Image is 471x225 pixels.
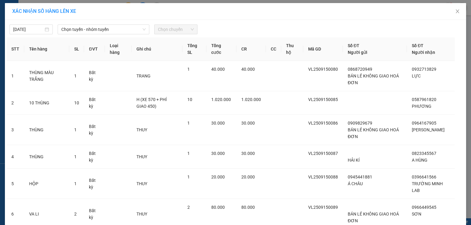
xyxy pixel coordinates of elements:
[308,97,338,102] span: VL2509150085
[308,174,338,179] span: VL2509150088
[348,212,399,223] span: BÁN LẺ KHÔNG GIAO HOÁ ĐƠN
[211,174,225,179] span: 20.000
[281,37,303,61] th: Thu hộ
[211,97,231,102] span: 1.020.000
[6,61,24,91] td: 1
[211,121,225,126] span: 30.000
[6,37,24,61] th: STT
[241,121,255,126] span: 30.000
[308,151,338,156] span: VL2509150087
[412,73,421,78] span: LỰC
[24,115,69,145] td: THÙNG
[74,181,77,186] span: 1
[308,205,338,210] span: VL2509150089
[412,67,436,72] span: 0932713829
[206,37,236,61] th: Tổng cước
[412,97,436,102] span: 0587961820
[40,6,55,12] span: Nhận:
[449,3,466,20] button: Close
[308,121,338,126] span: VL2509150086
[187,205,190,210] span: 2
[74,212,77,216] span: 2
[158,25,194,34] span: Chọn chuyến
[187,121,190,126] span: 1
[24,61,69,91] td: THÙNG MÀU TRẮNG
[412,174,436,179] span: 0396641566
[412,151,436,156] span: 0823345567
[84,145,105,169] td: Bất kỳ
[105,37,132,61] th: Loại hàng
[24,37,69,61] th: Tên hàng
[136,127,147,132] span: THUY
[136,181,147,186] span: THUY
[348,174,372,179] span: 0945441881
[241,97,261,102] span: 1.020.000
[182,37,206,61] th: Tổng SL
[187,67,190,72] span: 1
[69,37,84,61] th: SL
[142,28,146,31] span: down
[241,205,255,210] span: 80.000
[136,154,147,159] span: THUY
[6,115,24,145] td: 3
[211,67,225,72] span: 40.000
[5,20,36,49] div: BÁN LẺ KHÔNG GIAO HOÁ ĐƠN
[348,73,399,85] span: BÁN LẺ KHÔNG GIAO HOÁ ĐƠN
[12,8,76,14] span: XÁC NHẬN SỐ HÀNG LÊN XE
[84,61,105,91] td: Bất kỳ
[412,127,445,132] span: [PERSON_NAME]
[136,73,151,78] span: TRANG
[13,26,44,33] input: 15/09/2025
[348,121,372,126] span: 0909829679
[187,97,192,102] span: 10
[241,67,255,72] span: 40.000
[5,6,15,12] span: Gửi:
[266,37,281,61] th: CC
[84,37,105,61] th: ĐVT
[348,181,363,186] span: Á CHÂU
[348,43,359,48] span: Số ĐT
[308,67,338,72] span: VL2509150080
[303,37,343,61] th: Mã GD
[412,181,443,193] span: TRƯỜNG MINH LAB
[241,151,255,156] span: 30.000
[412,158,427,163] span: A HÙNG
[136,212,147,216] span: THUY
[348,158,360,163] span: HẢI KÍ
[40,20,89,27] div: TRÂM PHAN
[348,127,399,139] span: BÁN LẺ KHÔNG GIAO HOÁ ĐƠN
[187,151,190,156] span: 1
[84,115,105,145] td: Bất kỳ
[412,121,436,126] span: 0964167905
[136,97,167,109] span: H (XE 570 + PHÍ GIAO 450)
[40,5,89,20] div: TP. [PERSON_NAME]
[84,169,105,199] td: Bất kỳ
[348,50,367,55] span: Người gửi
[241,174,255,179] span: 20.000
[412,104,431,109] span: PHƯƠNG
[6,91,24,115] td: 2
[61,25,146,34] span: Chọn tuyến - nhóm tuyến
[348,67,372,72] span: 0868720949
[84,91,105,115] td: Bất kỳ
[211,151,225,156] span: 30.000
[24,91,69,115] td: 10 THÙNG
[132,37,182,61] th: Ghi chú
[211,205,225,210] span: 80.000
[74,154,77,159] span: 1
[412,50,435,55] span: Người nhận
[24,169,69,199] td: HỘP
[6,169,24,199] td: 5
[5,5,36,20] div: Vĩnh Long
[187,174,190,179] span: 1
[40,27,89,36] div: 0933968599
[236,37,266,61] th: CR
[74,127,77,132] span: 1
[412,43,423,48] span: Số ĐT
[412,205,436,210] span: 0966449545
[74,100,79,105] span: 10
[412,212,421,216] span: SƠN
[455,9,460,14] span: close
[74,73,77,78] span: 1
[6,145,24,169] td: 4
